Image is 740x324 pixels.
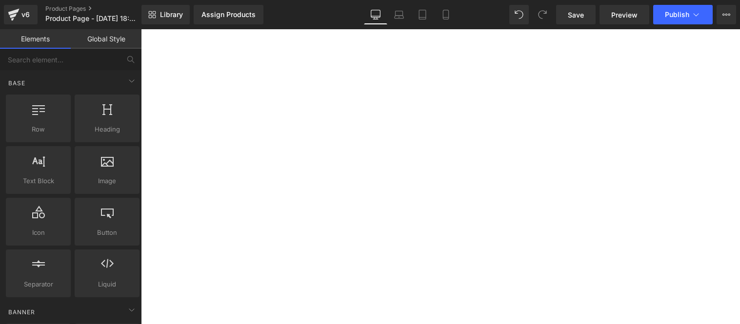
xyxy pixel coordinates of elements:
[9,176,68,186] span: Text Block
[533,5,552,24] button: Redo
[717,5,736,24] button: More
[78,124,137,134] span: Heading
[568,10,584,20] span: Save
[653,5,713,24] button: Publish
[9,228,68,238] span: Icon
[7,307,36,317] span: Banner
[387,5,411,24] a: Laptop
[20,8,32,21] div: v6
[411,5,434,24] a: Tablet
[45,15,139,22] span: Product Page - [DATE] 18:26:29
[600,5,649,24] a: Preview
[78,279,137,289] span: Liquid
[78,176,137,186] span: Image
[71,29,141,49] a: Global Style
[364,5,387,24] a: Desktop
[665,11,689,19] span: Publish
[434,5,458,24] a: Mobile
[201,11,256,19] div: Assign Products
[509,5,529,24] button: Undo
[611,10,638,20] span: Preview
[4,5,38,24] a: v6
[141,5,190,24] a: New Library
[9,279,68,289] span: Separator
[45,5,158,13] a: Product Pages
[9,124,68,134] span: Row
[160,10,183,19] span: Library
[78,228,137,238] span: Button
[7,78,26,88] span: Base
